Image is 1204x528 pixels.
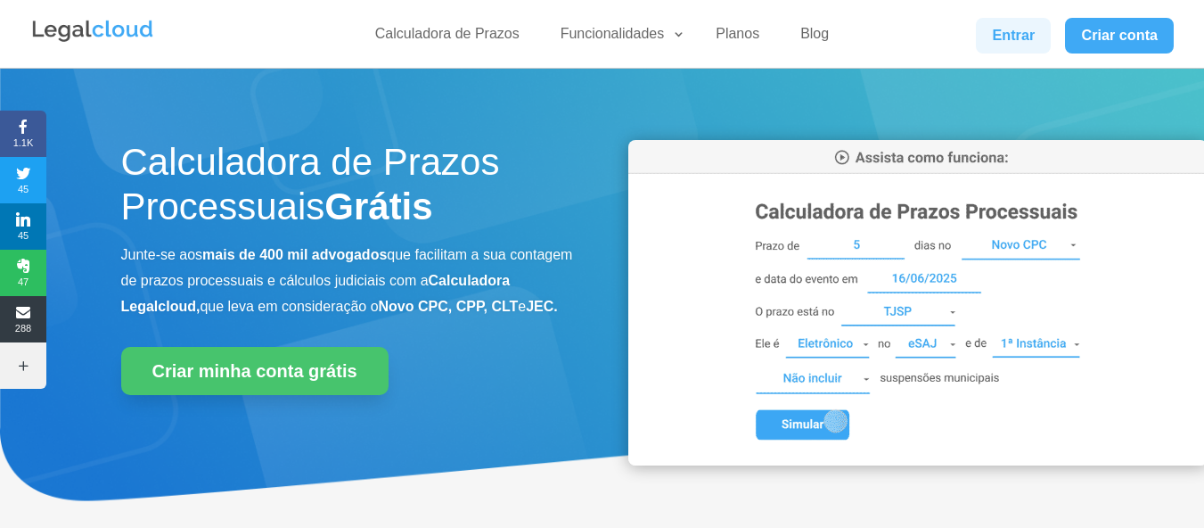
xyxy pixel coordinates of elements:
a: Funcionalidades [550,25,686,51]
b: JEC. [526,299,558,314]
b: mais de 400 mil advogados [202,247,387,262]
b: Calculadora Legalcloud, [121,273,511,314]
h1: Calculadora de Prazos Processuais [121,140,576,239]
a: Criar conta [1065,18,1174,54]
a: Logo da Legalcloud [30,32,155,47]
p: Junte-se aos que facilitam a sua contagem de prazos processuais e cálculos judiciais com a que le... [121,243,576,319]
a: Entrar [976,18,1051,54]
b: Novo CPC, CPP, CLT [379,299,519,314]
a: Calculadora de Prazos [364,25,530,51]
img: Legalcloud Logo [30,18,155,45]
a: Blog [790,25,840,51]
a: Criar minha conta grátis [121,347,389,395]
strong: Grátis [324,186,432,227]
a: Planos [705,25,770,51]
